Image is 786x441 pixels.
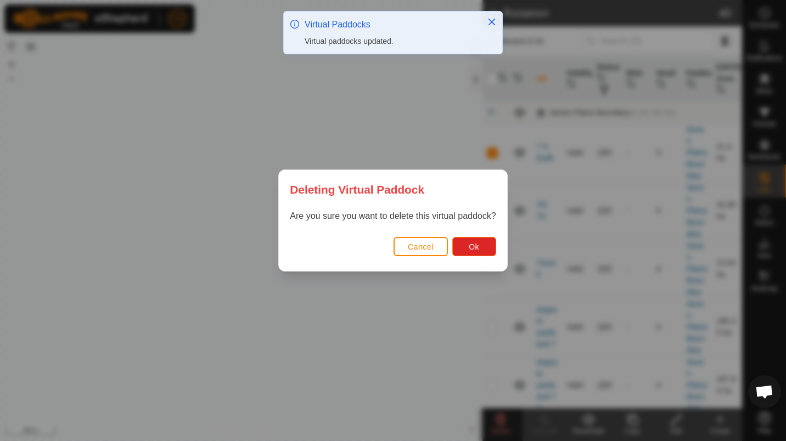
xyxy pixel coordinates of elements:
[290,210,496,223] p: Are you sure you want to delete this virtual paddock?
[748,375,781,408] div: Open chat
[408,242,434,251] span: Cancel
[452,237,496,256] button: Ok
[484,14,499,30] button: Close
[305,18,476,31] div: Virtual Paddocks
[469,242,479,251] span: Ok
[394,237,448,256] button: Cancel
[290,181,424,198] span: Deleting Virtual Paddock
[305,36,476,47] div: Virtual paddocks updated.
